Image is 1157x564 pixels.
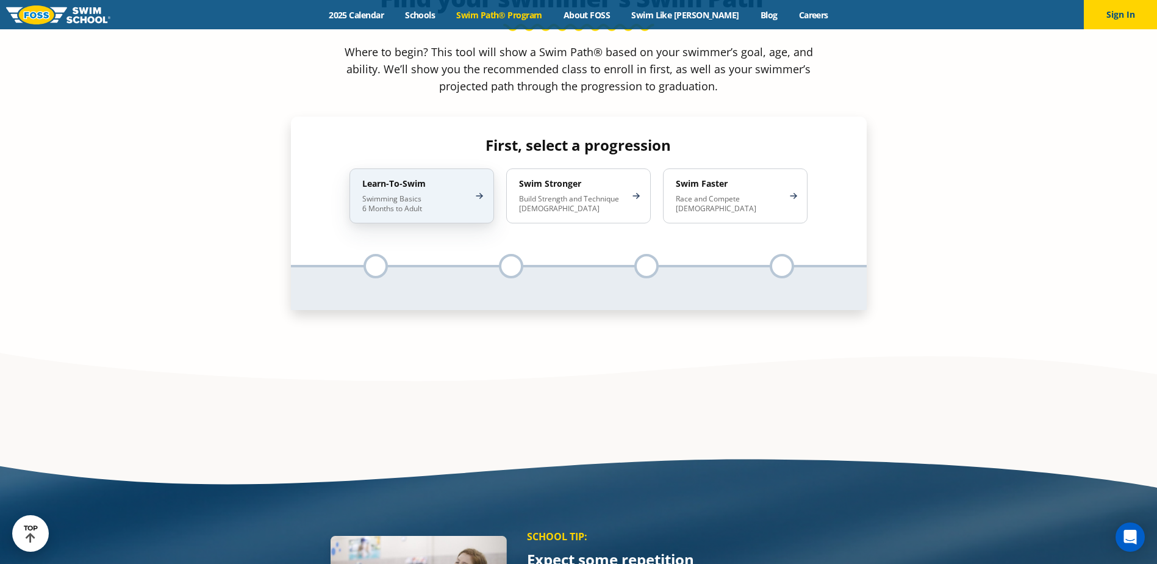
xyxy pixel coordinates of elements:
[527,530,861,543] p: SCHOOL TIP:
[362,178,469,189] h4: Learn-To-Swim
[1116,522,1145,552] div: Open Intercom Messenger
[6,5,110,24] img: FOSS Swim School Logo
[24,524,38,543] div: TOP
[621,9,750,21] a: Swim Like [PERSON_NAME]
[519,194,626,214] p: Build Strength and Technique [DEMOGRAPHIC_DATA]
[676,178,783,189] h4: Swim Faster
[362,194,469,214] p: Swimming Basics 6 Months to Adult
[553,9,621,21] a: About FOSS
[395,9,446,21] a: Schools
[750,9,788,21] a: Blog
[676,194,783,214] p: Race and Compete [DEMOGRAPHIC_DATA]
[788,9,839,21] a: Careers
[446,9,553,21] a: Swim Path® Program
[519,178,626,189] h4: Swim Stronger
[340,43,818,95] p: Where to begin? This tool will show a Swim Path® based on your swimmer’s goal, age, and ability. ...
[318,9,395,21] a: 2025 Calendar
[340,137,817,154] h4: First, select a progression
